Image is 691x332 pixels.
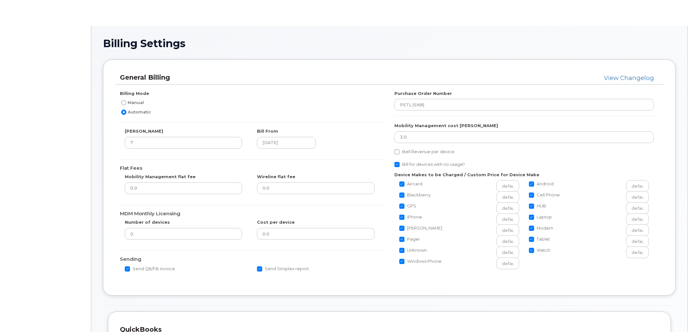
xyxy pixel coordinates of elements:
[626,224,649,236] input: Modem
[529,226,534,231] input: Modem
[120,166,385,171] h4: Flat Fees
[399,191,430,199] label: Blackberry
[496,235,519,247] input: Pager
[120,108,151,116] label: Automatic
[529,202,546,210] label: HUB
[626,191,649,203] input: Cell Phone
[120,211,385,217] h4: MDM Monthly Licensing
[394,162,400,167] input: Bill for devices with no usage?
[529,180,554,188] label: Android
[394,90,452,97] label: Purchase Order Number
[496,202,519,214] input: GPS
[125,265,175,273] label: Send QB/FB invoice
[399,259,404,264] input: Windows Phone
[125,219,170,225] label: Number of devices
[125,266,130,272] input: Send QB/FB invoice
[496,191,519,203] input: Blackberry
[399,215,404,220] input: iPhone
[496,180,519,192] input: Aircard
[394,148,454,156] label: Bell Revenue per device
[529,193,534,198] input: Cell Phone
[120,90,149,97] label: Billing Mode
[496,213,519,225] input: iPhone
[399,235,420,243] label: Pager
[103,38,676,49] h1: Billing Settings
[399,204,404,209] input: GPS
[529,181,534,187] input: Android
[399,193,404,198] input: Blackberry
[604,74,654,82] a: View Changelog
[626,235,649,247] input: Tablet
[529,246,550,254] label: Watch
[399,181,404,187] input: Aircard
[257,128,278,134] label: Bill From
[399,180,422,188] label: Aircard
[529,237,534,242] input: Tablet
[399,237,404,242] input: Pager
[257,266,262,272] input: Send Simplex report
[399,246,427,254] label: Unknown
[394,149,400,154] input: Bell Revenue per device
[121,110,126,115] input: Automatic
[529,204,534,209] input: HUB
[399,224,442,232] label: [PERSON_NAME]
[257,219,295,225] label: Cost per device
[529,191,560,199] label: Cell Phone
[626,180,649,192] input: Android
[626,246,649,258] input: Watch
[399,226,404,231] input: [PERSON_NAME]
[529,248,534,253] input: Watch
[496,258,519,269] input: Windows Phone
[120,73,428,82] h3: General Billing
[120,257,385,262] h4: Sending
[121,100,126,105] input: Manual
[399,213,422,221] label: iPhone
[399,202,416,210] label: GPS
[529,224,553,232] label: Modem
[626,213,649,225] input: Laptop
[125,128,163,134] label: [PERSON_NAME]
[529,213,552,221] label: Laptop
[529,215,534,220] input: Laptop
[399,248,404,253] input: Unknown
[257,265,309,273] label: Send Simplex report
[496,246,519,258] input: Unknown
[257,174,295,180] label: Wireline flat fee
[399,258,441,265] label: Windows Phone
[125,174,196,180] label: Mobility Management flat fee
[529,235,550,243] label: Tablet
[394,172,539,178] label: Device Makes to be Charged / Custom Price for Device Make
[496,224,519,236] input: [PERSON_NAME]
[394,123,498,129] label: Mobility Management cost [PERSON_NAME]
[394,161,465,168] label: Bill for devices with no usage?
[120,99,144,107] label: Manual
[626,202,649,214] input: HUB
